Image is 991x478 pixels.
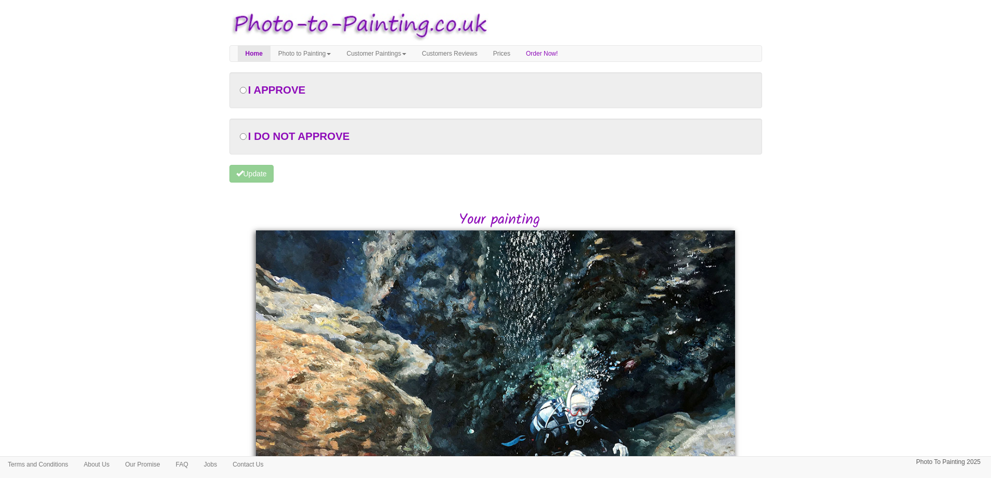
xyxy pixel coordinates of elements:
a: Jobs [196,457,225,472]
a: Contact Us [225,457,271,472]
a: FAQ [168,457,196,472]
a: Home [238,46,271,61]
a: Prices [485,46,518,61]
img: Photo to Painting [224,5,491,45]
a: Our Promise [117,457,168,472]
span: I DO NOT APPROVE [248,131,350,142]
p: Photo To Painting 2025 [916,457,981,468]
a: About Us [76,457,117,472]
span: I APPROVE [248,84,305,96]
a: Customers Reviews [414,46,485,61]
a: Photo to Painting [271,46,339,61]
a: Order Now! [518,46,565,61]
h2: Your painting [237,212,762,228]
a: Customer Paintings [339,46,414,61]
